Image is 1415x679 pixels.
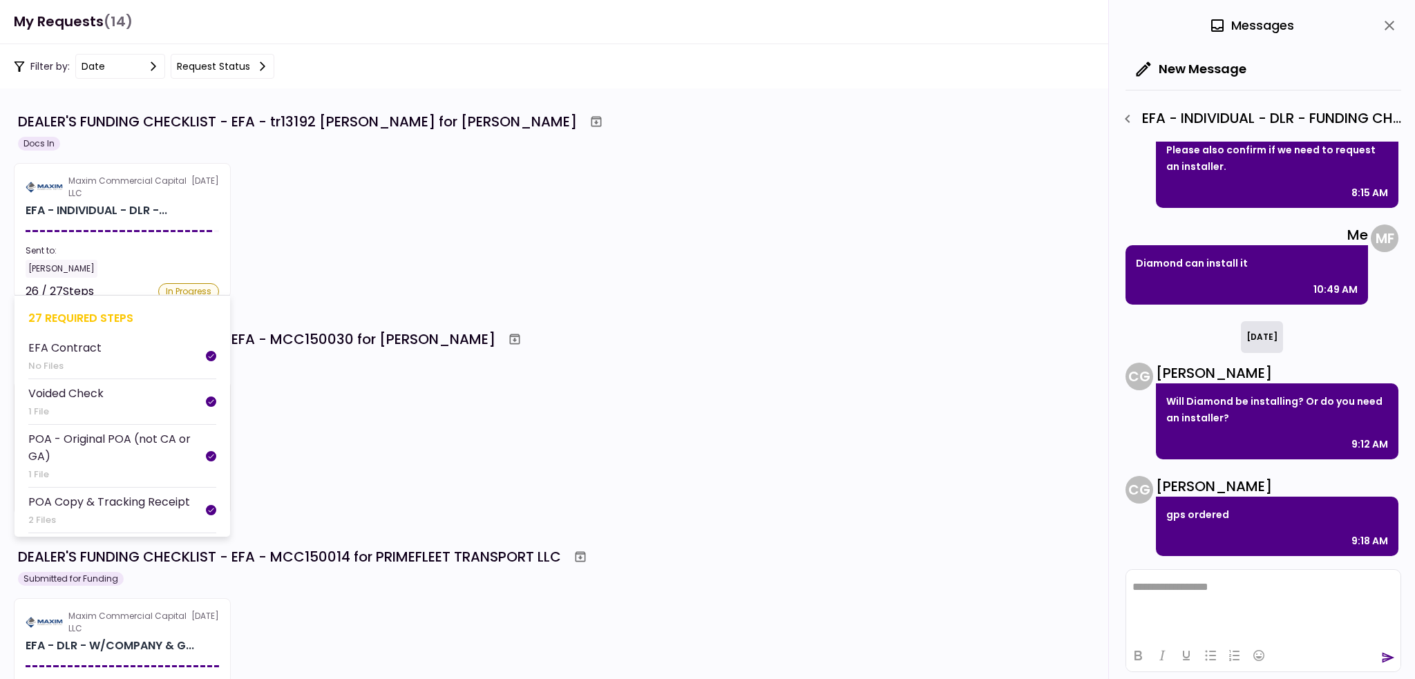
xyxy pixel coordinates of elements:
div: 26 / 27 Steps [26,283,94,300]
div: [DATE] [1241,321,1283,353]
div: M F [1371,224,1398,252]
div: [PERSON_NAME] [1156,363,1398,383]
button: Underline [1175,646,1198,665]
div: Me [1126,224,1368,245]
div: Docs In [18,137,60,151]
div: Submitted for Funding [18,572,124,586]
div: 2 Files [28,513,190,527]
iframe: Rich Text Area [1126,570,1400,639]
img: Partner logo [26,181,63,193]
div: 1 File [28,405,104,419]
div: DEALER'S FUNDING CHECKLIST - EFA - tr13192 [PERSON_NAME] for [PERSON_NAME] [18,111,577,132]
div: Maxim Commercial Capital LLC [68,610,191,635]
span: (14) [104,8,133,36]
button: Bullet list [1199,646,1222,665]
div: Filter by: [14,54,274,79]
div: Maxim Commercial Capital LLC [68,175,191,200]
p: Diamond can install it [1136,255,1358,271]
div: 10:49 AM [1313,281,1358,298]
div: 1 File [28,468,206,481]
div: date [82,59,105,74]
button: send [1381,651,1395,664]
div: EFA - INDIVIDUAL - DLR - FUNDING CHECKLIST [26,202,167,219]
button: Archive workflow [568,544,593,569]
div: In Progress [158,283,219,300]
div: 9:18 AM [1351,533,1388,549]
div: [PERSON_NAME] [1156,476,1398,497]
div: Voided Check [28,385,104,402]
div: 27 required steps [28,309,216,327]
div: POA Copy & Tracking Receipt [28,493,190,510]
button: close [1378,14,1401,37]
button: New Message [1126,51,1257,87]
div: 9:12 AM [1351,436,1388,452]
button: Request status [171,54,274,79]
div: Sent to: [26,245,219,257]
div: POA - Original POA (not CA or GA) [28,430,206,465]
button: Italic [1150,646,1174,665]
div: No Files [28,359,102,373]
button: Bold [1126,646,1150,665]
button: Emojis [1247,646,1271,665]
div: EFA Contract [28,339,102,356]
div: C G [1126,476,1153,504]
div: [DATE] [26,610,219,635]
div: Messages [1209,15,1294,36]
div: EFA - INDIVIDUAL - DLR - FUNDING CHECKLIST - GPS Units Ordered [1116,107,1401,131]
button: Numbered list [1223,646,1246,665]
div: C G [1126,363,1153,390]
div: DEALER'S FUNDING CHECKLIST - EFA - MCC150030 for [PERSON_NAME] [18,329,495,350]
h1: My Requests [14,8,133,36]
div: 8:15 AM [1351,184,1388,201]
button: Archive workflow [502,327,527,352]
div: DEALER'S FUNDING CHECKLIST - EFA - MCC150014 for PRIMEFLEET TRANSPORT LLC [18,546,561,567]
img: Partner logo [26,616,63,629]
div: [DATE] [26,175,219,200]
p: gps ordered [1166,506,1388,523]
button: date [75,54,165,79]
button: Archive workflow [584,109,609,134]
div: [PERSON_NAME] [26,260,97,278]
p: Please also confirm if we need to request an installer. [1166,142,1388,175]
div: EFA - DLR - W/COMPANY & GUARANTOR - FUNDING CHECKLIST [26,638,194,654]
p: Will Diamond be installing? Or do you need an installer? [1166,393,1388,426]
